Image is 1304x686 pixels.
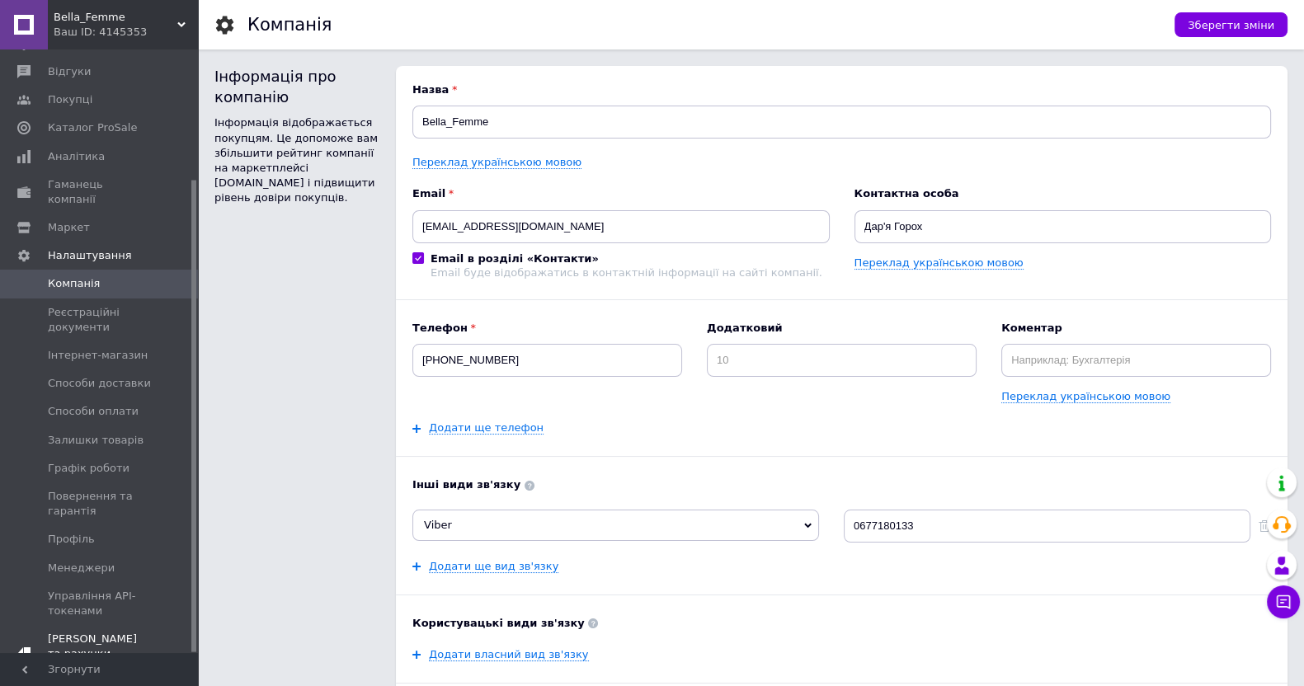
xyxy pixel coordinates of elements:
[48,376,151,391] span: Способи доставки
[48,589,153,618] span: Управління API-токенами
[48,348,148,363] span: Інтернет-магазин
[48,305,153,335] span: Реєстраційні документи
[48,248,132,263] span: Налаштування
[412,156,581,169] a: Переклад українською мовою
[48,120,137,135] span: Каталог ProSale
[412,106,1271,139] input: Назва вашої компанії
[412,477,1271,492] b: Інші види зв'язку
[54,25,198,40] div: Ваш ID: 4145353
[854,210,1272,243] input: ПІБ
[48,461,129,476] span: Графік роботи
[48,561,115,576] span: Менеджери
[707,321,977,336] b: Додатковий
[48,92,92,107] span: Покупці
[16,106,840,141] p: Спасибо, что выбрали [PERSON_NAME]! Пусть ваши покупки приносят вам удовольствие, вдохновение и п...
[707,344,977,377] input: 10
[48,64,91,79] span: Відгуки
[48,276,100,291] span: Компанія
[854,186,1272,201] b: Контактна особа
[48,433,144,448] span: Залишки товарів
[214,66,379,107] div: Інформація про компанію
[412,82,1271,97] b: Назва
[54,10,177,25] span: Bella_Femme
[48,632,153,677] span: [PERSON_NAME] та рахунки
[16,45,840,96] p: Мы предлагаем разнообразный ассортимент одежды — от базовых вещей на каждый день до стильных реше...
[214,115,379,205] div: Інформація відображається покупцям. Це допоможе вам збільшити рейтинг компанії на маркетплейсі [D...
[429,648,589,661] a: Додати власний вид зв'язку
[48,220,90,235] span: Маркет
[424,519,452,531] span: Viber
[429,421,544,435] a: Додати ще телефон
[431,252,599,265] b: Email в розділі «Контакти»
[412,344,682,377] input: +38 096 0000000
[48,177,153,207] span: Гаманець компанії
[412,321,682,336] b: Телефон
[1001,390,1170,403] a: Переклад українською мовою
[16,16,840,141] body: Редактор, E282A436-60E5-4C04-AD7A-2A302F009EC6
[1001,321,1271,336] b: Коментар
[1188,19,1274,31] span: Зберегти зміни
[48,404,139,419] span: Способи оплати
[48,149,105,164] span: Аналітика
[412,616,1271,631] b: Користувацькі види зв'язку
[1001,344,1271,377] input: Наприклад: Бухгалтерія
[1175,12,1288,37] button: Зберегти зміни
[854,256,1024,270] a: Переклад українською мовою
[16,16,840,34] p: — это интернет-магазин женской одежды, созданный для тех, кто ценит качество, комфорт и современн...
[16,18,86,31] strong: Bella_Femme
[412,186,830,201] b: Email
[48,489,153,519] span: Повернення та гарантія
[431,266,822,279] div: Email буде відображатись в контактній інформації на сайті компанії.
[429,560,558,573] a: Додати ще вид зв'язку
[1267,585,1300,618] button: Чат з покупцем
[48,532,95,547] span: Профіль
[412,210,830,243] input: Електронна адреса
[247,15,332,35] h1: Компанія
